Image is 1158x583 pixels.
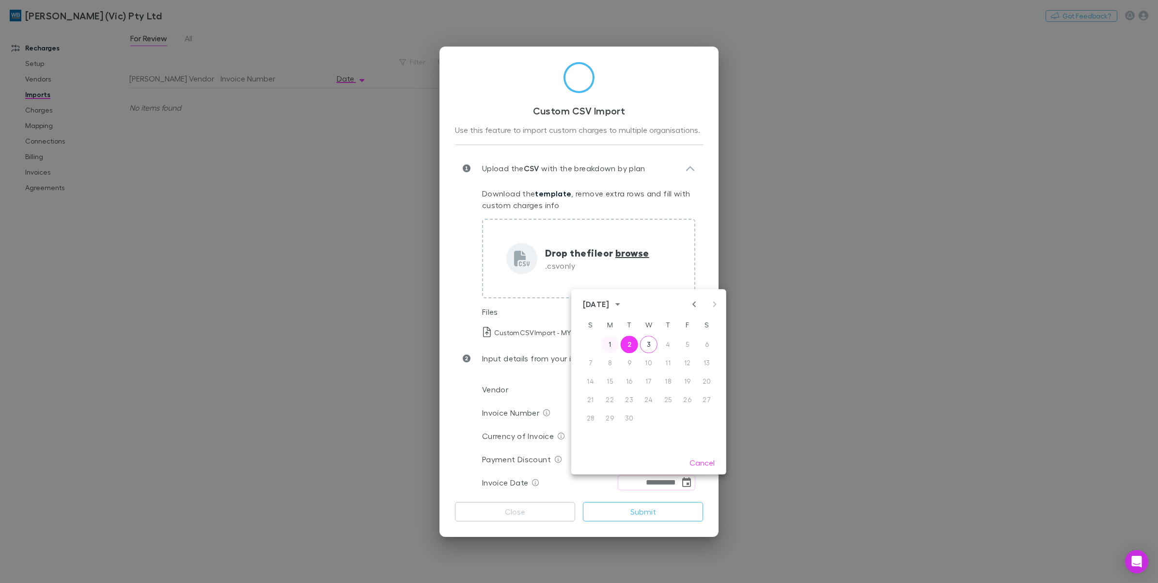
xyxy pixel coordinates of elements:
[545,260,649,272] p: .csv only
[582,315,599,335] span: Sunday
[482,453,551,465] p: Payment Discount
[1125,550,1148,573] div: Open Intercom Messenger
[470,353,595,364] p: Input details from your invoice
[455,105,703,116] h3: Custom CSV Import
[545,245,649,260] p: Drop the file or
[621,336,638,353] button: 2
[682,455,722,470] button: Cancel
[601,315,619,335] span: Monday
[640,336,657,353] button: 3
[640,315,657,335] span: Wednesday
[455,502,575,521] button: Close
[583,502,703,521] button: Submit
[455,124,703,137] div: Use this feature to import custom charges to multiple organisations.
[615,246,649,259] span: browse
[482,384,508,395] p: Vendor
[659,315,677,335] span: Thursday
[482,188,695,211] p: Download the , remove extra rows and fill with custom charges info
[698,315,716,335] span: Saturday
[455,153,703,184] div: Upload theCSV with the breakdown by plan
[679,315,696,335] span: Friday
[621,315,638,335] span: Tuesday
[482,430,554,442] p: Currency of Invoice
[689,298,700,310] button: Previous month
[524,163,539,173] strong: CSV
[455,343,703,374] div: Input details from your invoice
[470,162,645,174] p: Upload the with the breakdown by plan
[601,336,619,353] button: 1
[482,407,539,419] p: Invoice Number
[583,298,609,310] div: [DATE]
[482,306,498,318] p: Files
[612,298,624,310] button: calendar view is open, switch to year view
[680,476,693,489] button: Choose date, selected date is Sep 2, 2025
[482,477,528,488] p: Invoice Date
[483,327,616,337] p: CustomCSVImport - MYOB [DATE].csv
[535,189,571,198] a: template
